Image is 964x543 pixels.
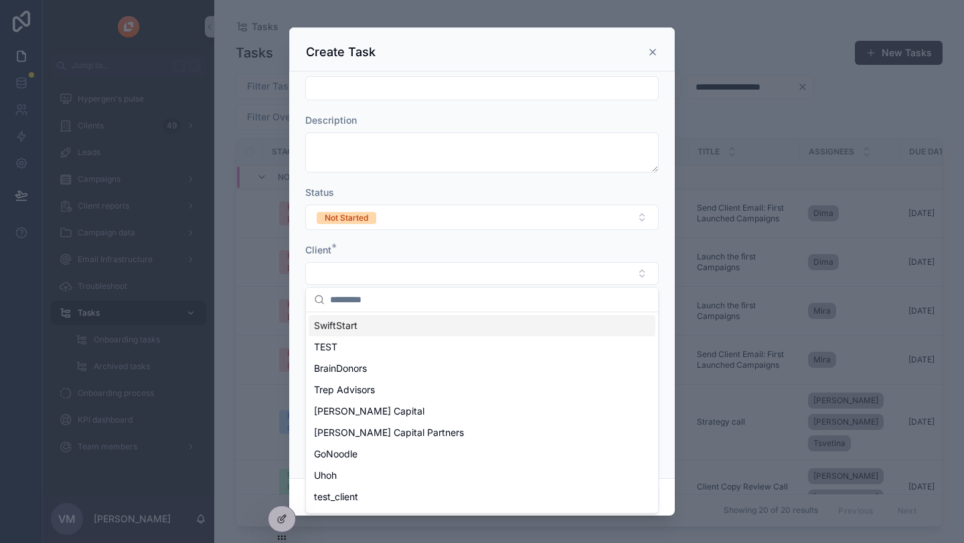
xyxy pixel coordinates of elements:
[305,187,334,198] span: Status
[325,212,368,224] div: Not Started
[306,312,658,513] div: Suggestions
[314,362,367,375] span: BrainDonors
[314,490,358,504] span: test_client
[314,426,464,439] span: [PERSON_NAME] Capital Partners
[314,512,383,525] span: Flywheel Studio
[314,340,337,354] span: TEST
[314,383,375,397] span: Trep Advisors
[305,244,331,255] span: Client
[305,262,659,285] button: Select Button
[314,405,424,418] span: [PERSON_NAME] Capital
[314,319,357,332] span: SwiftStart
[306,44,376,60] h3: Create Task
[305,114,357,126] span: Description
[305,205,659,230] button: Select Button
[314,469,337,482] span: Uhoh
[314,447,357,461] span: GoNoodle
